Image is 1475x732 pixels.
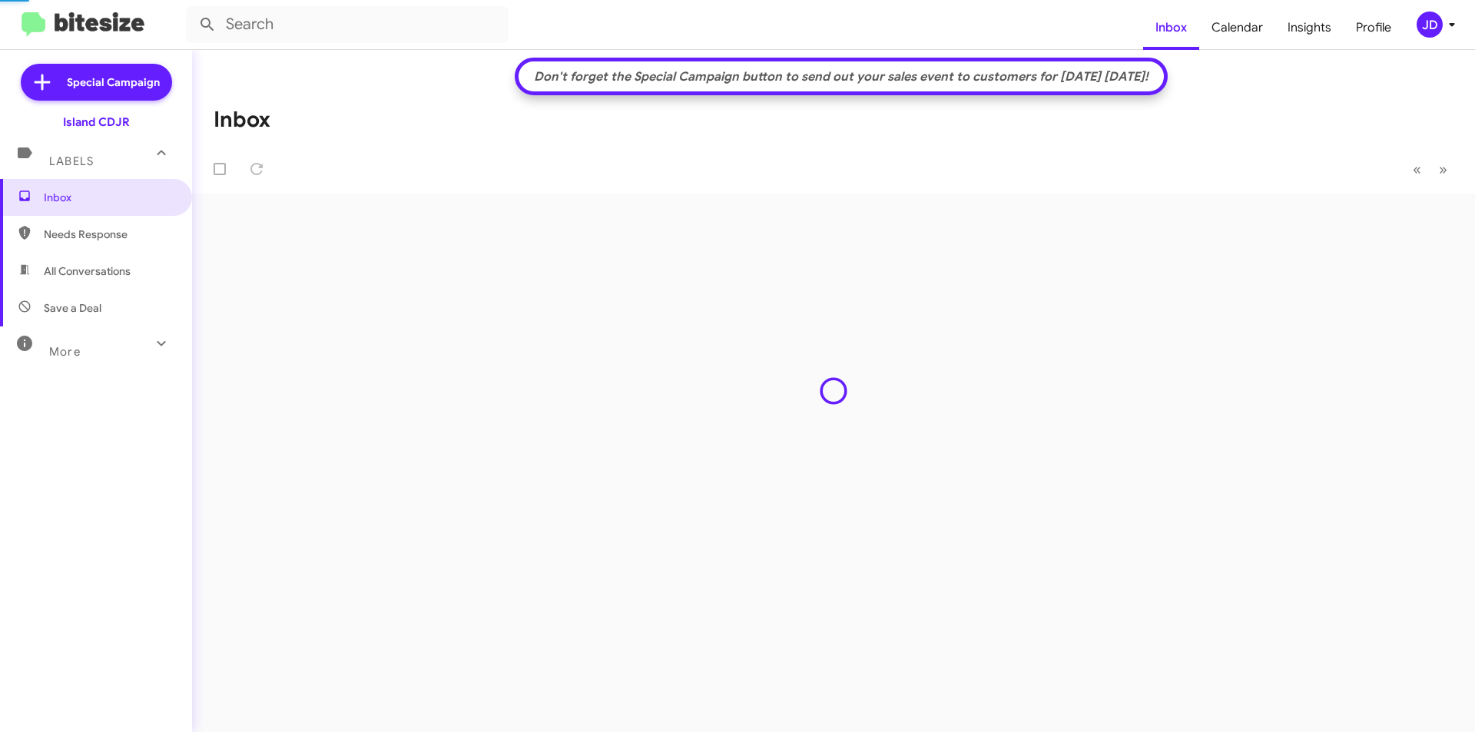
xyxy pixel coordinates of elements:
h1: Inbox [214,108,270,132]
input: Search [186,6,509,43]
span: Save a Deal [44,300,101,316]
nav: Page navigation example [1404,154,1457,185]
div: Island CDJR [63,114,130,130]
span: » [1439,160,1447,179]
a: Inbox [1143,5,1199,50]
span: Special Campaign [67,75,160,90]
span: Labels [49,154,94,168]
button: JD [1404,12,1458,38]
span: All Conversations [44,263,131,279]
span: More [49,345,81,359]
a: Special Campaign [21,64,172,101]
div: Don't forget the Special Campaign button to send out your sales event to customers for [DATE] [DA... [526,69,1156,84]
a: Profile [1344,5,1404,50]
span: « [1413,160,1421,179]
a: Calendar [1199,5,1275,50]
a: Insights [1275,5,1344,50]
button: Next [1430,154,1457,185]
div: JD [1417,12,1443,38]
span: Inbox [44,190,174,205]
button: Previous [1404,154,1430,185]
span: Needs Response [44,227,174,242]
